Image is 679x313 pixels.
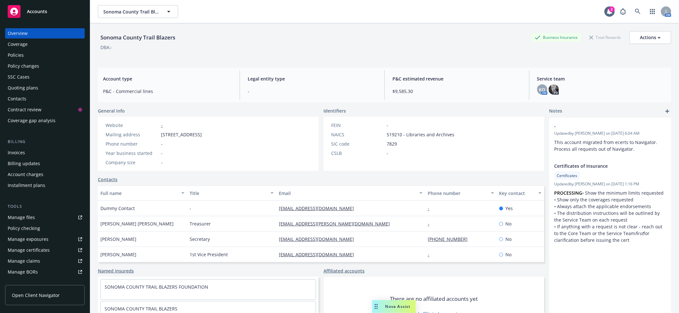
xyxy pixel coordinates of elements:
[161,150,163,156] span: -
[161,140,163,147] span: -
[428,236,473,242] a: [PHONE_NUMBER]
[549,157,671,249] div: Certificates of InsuranceCertificatesUpdatedby [PERSON_NAME] on [DATE] 1:16 PMPROCESSING• Show th...
[387,150,389,156] span: -
[5,94,85,104] a: Contacts
[387,131,455,138] span: 519210 - Libraries and Archives
[5,256,85,266] a: Manage claims
[106,140,159,147] div: Phone number
[8,61,39,71] div: Policy changes
[279,190,416,197] div: Email
[549,84,559,95] img: photo
[279,236,359,242] a: [EMAIL_ADDRESS][DOMAIN_NAME]
[331,122,384,129] div: FEIN
[324,107,346,114] span: Identifiers
[279,205,359,211] a: [EMAIL_ADDRESS][DOMAIN_NAME]
[554,181,666,187] span: Updated by [PERSON_NAME] on [DATE] 1:16 PM
[5,39,85,49] a: Coverage
[428,251,434,258] a: -
[387,140,397,147] span: 7829
[5,267,85,277] a: Manage BORs
[8,39,28,49] div: Coverage
[8,94,26,104] div: Contacts
[100,251,136,258] span: [PERSON_NAME]
[8,72,30,82] div: SSC Cases
[161,159,163,166] span: -
[632,5,644,18] a: Search
[27,9,47,14] span: Accounts
[506,251,512,258] span: No
[8,158,40,169] div: Billing updates
[5,50,85,60] a: Policies
[554,163,649,169] span: Certificates of Insurance
[5,223,85,233] a: Policy checking
[506,205,513,212] span: Yes
[106,159,159,166] div: Company size
[106,122,159,129] div: Website
[331,131,384,138] div: NAICS
[392,75,521,82] span: P&C estimated revenue
[12,292,60,299] span: Open Client Navigator
[5,180,85,190] a: Installment plans
[187,185,276,201] button: Title
[8,105,41,115] div: Contract review
[8,169,43,180] div: Account charges
[635,230,644,236] em: first
[106,131,159,138] div: Mailing address
[103,75,232,82] span: Account type
[5,3,85,21] a: Accounts
[646,5,659,18] a: Switch app
[539,86,546,93] span: KO
[279,251,359,258] a: [EMAIL_ADDRESS][DOMAIN_NAME]
[103,8,159,15] span: Sonoma County Trail Blazers
[5,212,85,223] a: Manage files
[586,33,624,41] div: Total Rewards
[8,245,50,255] div: Manage certificates
[8,267,38,277] div: Manage BORs
[5,278,85,288] a: Summary of insurance
[506,236,512,242] span: No
[100,205,135,212] span: Dummy Contact
[5,148,85,158] a: Invoices
[331,140,384,147] div: SIC code
[324,267,365,274] a: Affiliated accounts
[506,220,512,227] span: No
[8,256,40,266] div: Manage claims
[190,251,228,258] span: 1st Vice President
[385,304,411,309] span: Nova Assist
[100,236,136,242] span: [PERSON_NAME]
[248,88,377,95] span: -
[5,234,85,244] a: Manage exposures
[8,115,56,126] div: Coverage gap analysis
[279,221,395,227] a: [EMAIL_ADDRESS][PERSON_NAME][DOMAIN_NAME]
[105,284,208,290] a: SONOMA COUNTY TRAIL BLAZERS FOUNDATION
[190,236,210,242] span: Secretary
[331,150,384,156] div: CSLB
[5,203,85,210] div: Tools
[372,300,416,313] button: Nova Assist
[8,50,24,60] div: Policies
[190,205,191,212] span: -
[640,31,661,44] div: Actions
[5,105,85,115] a: Contract review
[8,278,56,288] div: Summary of insurance
[5,245,85,255] a: Manage certificates
[630,31,671,44] button: Actions
[98,176,117,183] a: Contacts
[387,122,389,129] span: -
[554,190,582,196] strong: PROCESSING
[537,75,666,82] span: Service team
[428,190,487,197] div: Phone number
[5,28,85,38] a: Overview
[8,148,25,158] div: Invoices
[664,107,671,115] a: add
[8,234,48,244] div: Manage exposures
[5,83,85,93] a: Quoting plans
[98,107,125,114] span: General info
[8,180,45,190] div: Installment plans
[554,139,659,152] span: This account migrated from ecerts to Navigator. Process all requests out of Navigator.
[8,83,38,93] div: Quoting plans
[248,75,377,82] span: Legal entity type
[554,131,666,136] span: Updated by [PERSON_NAME] on [DATE] 6:04 AM
[532,33,581,41] div: Business Insurance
